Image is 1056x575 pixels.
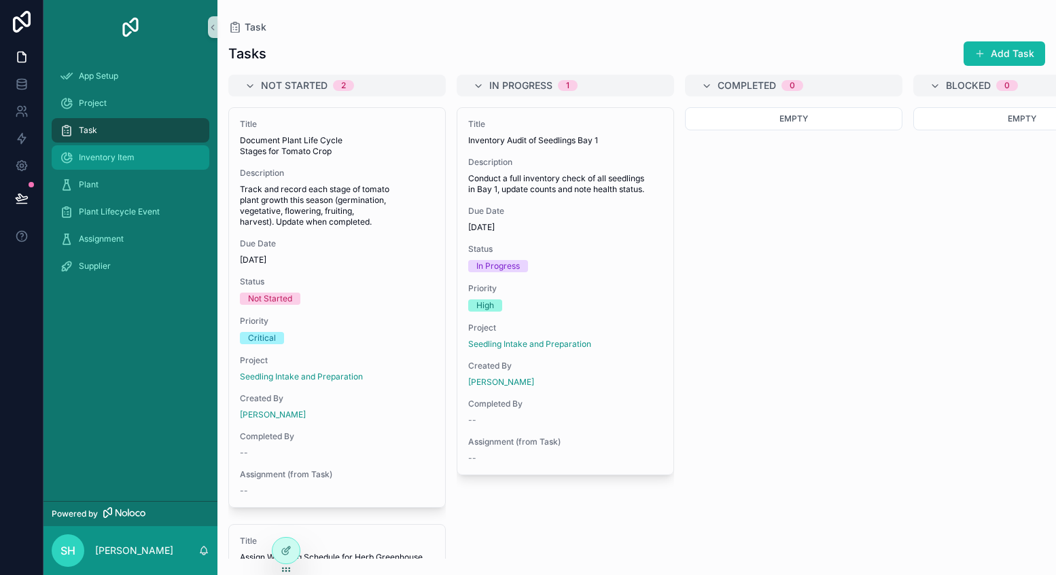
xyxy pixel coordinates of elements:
[79,152,135,163] span: Inventory Item
[240,536,434,546] span: Title
[248,332,276,344] div: Critical
[964,41,1045,66] button: Add Task
[946,79,991,92] span: Blocked
[52,64,209,88] a: App Setup
[228,107,446,508] a: TitleDocument Plant Life Cycle Stages for Tomato CropDescriptionTrack and record each stage of to...
[468,398,663,409] span: Completed By
[468,360,663,371] span: Created By
[228,20,266,34] a: Task
[240,238,434,249] span: Due Date
[79,261,111,272] span: Supplier
[468,283,663,294] span: Priority
[240,409,306,420] a: [PERSON_NAME]
[790,80,795,91] div: 0
[240,469,434,480] span: Assignment (from Task)
[79,98,107,109] span: Project
[240,119,434,130] span: Title
[79,234,124,244] span: Assignment
[52,200,209,224] a: Plant Lifecycle Event
[476,260,520,272] div: In Progress
[489,79,552,92] span: In Progress
[261,79,328,92] span: Not Started
[341,80,346,91] div: 2
[79,179,99,190] span: Plant
[52,91,209,115] a: Project
[468,415,476,426] span: --
[52,172,209,197] a: Plant
[457,107,674,475] a: TitleInventory Audit of Seedlings Bay 1DescriptionConduct a full inventory check of all seedlings...
[468,453,476,464] span: --
[240,393,434,404] span: Created By
[240,316,434,327] span: Priority
[1004,80,1010,91] div: 0
[245,20,266,34] span: Task
[248,293,292,305] div: Not Started
[476,299,494,312] div: High
[120,16,141,38] img: App logo
[52,227,209,251] a: Assignment
[52,508,98,519] span: Powered by
[468,377,534,388] a: [PERSON_NAME]
[240,485,248,496] span: --
[779,113,808,124] span: Empty
[52,254,209,278] a: Supplier
[240,184,434,227] span: Track and record each stage of tomato plant growth this season (germination, vegetative, flowerin...
[52,145,209,170] a: Inventory Item
[468,437,663,447] span: Assignment (from Task)
[468,244,663,255] span: Status
[240,431,434,442] span: Completed By
[240,276,434,287] span: Status
[79,125,97,136] span: Task
[240,447,248,458] span: --
[468,173,663,195] span: Conduct a full inventory check of all seedlings in Bay 1, update counts and note health status.
[95,544,173,557] p: [PERSON_NAME]
[79,71,118,81] span: App Setup
[718,79,776,92] span: Completed
[240,371,363,382] a: Seedling Intake and Preparation
[79,206,160,217] span: Plant Lifecycle Event
[468,119,663,130] span: Title
[240,552,434,563] span: Assign Watering Schedule for Herb Greenhouse
[468,339,591,350] a: Seedling Intake and Preparation
[43,501,217,526] a: Powered by
[60,542,75,559] span: SH
[468,322,663,333] span: Project
[468,206,663,217] span: Due Date
[240,168,434,179] span: Description
[566,80,569,91] div: 1
[468,135,663,146] span: Inventory Audit of Seedlings Bay 1
[240,355,434,366] span: Project
[43,54,217,296] div: scrollable content
[52,118,209,143] a: Task
[240,135,434,157] span: Document Plant Life Cycle Stages for Tomato Crop
[468,157,663,168] span: Description
[468,222,663,233] span: [DATE]
[240,255,434,265] span: [DATE]
[1008,113,1036,124] span: Empty
[228,44,266,63] h1: Tasks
